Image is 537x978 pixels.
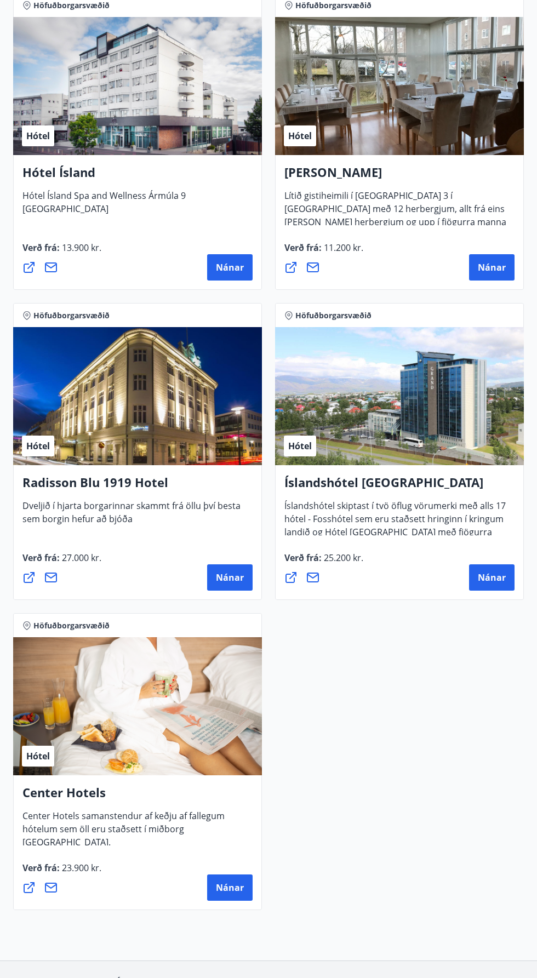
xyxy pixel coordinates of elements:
[284,552,363,573] span: Verð frá :
[216,571,244,584] span: Nánar
[22,784,253,809] h4: Center Hotels
[60,242,101,254] span: 13.900 kr.
[22,810,225,857] span: Center Hotels samanstendur af keðju af fallegum hótelum sem öll eru staðsett í miðborg [GEOGRAPHI...
[22,474,253,499] h4: Radisson Blu 1919 Hotel
[469,254,515,281] button: Nánar
[295,310,372,321] span: Höfuðborgarsvæðið
[478,261,506,273] span: Nánar
[22,862,101,883] span: Verð frá :
[322,242,363,254] span: 11.200 kr.
[284,164,515,189] h4: [PERSON_NAME]
[478,571,506,584] span: Nánar
[26,750,50,762] span: Hótel
[284,500,506,560] span: Íslandshótel skiptast í tvö öflug vörumerki með alls 17 hótel - Fosshótel sem eru staðsett hringi...
[22,242,101,262] span: Verð frá :
[60,862,101,874] span: 23.900 kr.
[33,620,110,631] span: Höfuðborgarsvæðið
[26,130,50,142] span: Hótel
[469,564,515,591] button: Nánar
[26,440,50,452] span: Hótel
[22,552,101,573] span: Verð frá :
[22,500,241,534] span: Dveljið í hjarta borgarinnar skammt frá öllu því besta sem borgin hefur að bjóða
[207,874,253,901] button: Nánar
[284,242,363,262] span: Verð frá :
[288,130,312,142] span: Hótel
[284,190,506,250] span: Lítið gistiheimili í [GEOGRAPHIC_DATA] 3 í [GEOGRAPHIC_DATA] með 12 herbergjum, allt frá eins [PE...
[216,261,244,273] span: Nánar
[216,882,244,894] span: Nánar
[284,474,515,499] h4: Íslandshótel [GEOGRAPHIC_DATA]
[322,552,363,564] span: 25.200 kr.
[22,190,186,224] span: Hótel Ísland Spa and Wellness Ármúla 9 [GEOGRAPHIC_DATA]
[207,254,253,281] button: Nánar
[288,440,312,452] span: Hótel
[33,310,110,321] span: Höfuðborgarsvæðið
[60,552,101,564] span: 27.000 kr.
[207,564,253,591] button: Nánar
[22,164,253,189] h4: Hótel Ísland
